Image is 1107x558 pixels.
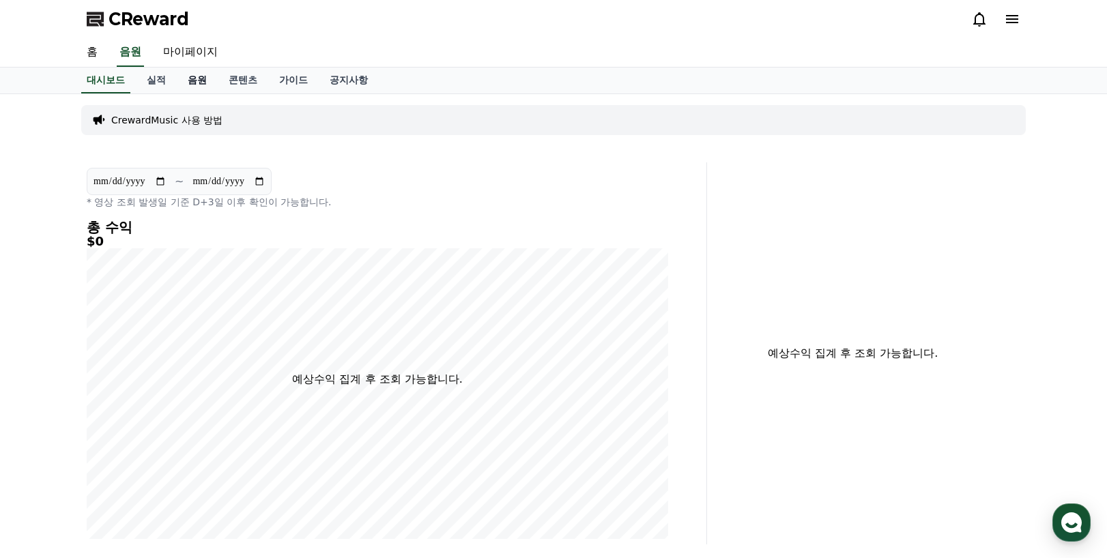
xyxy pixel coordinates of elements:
[211,453,227,464] span: 설정
[87,195,668,209] p: * 영상 조회 발생일 기준 D+3일 이후 확인이 가능합니다.
[218,68,268,93] a: 콘텐츠
[87,235,668,248] h5: $0
[268,68,319,93] a: 가이드
[176,432,262,467] a: 설정
[109,8,189,30] span: CReward
[136,68,177,93] a: 실적
[90,432,176,467] a: 대화
[175,173,184,190] p: ~
[117,38,144,67] a: 음원
[111,113,222,127] a: CrewardMusic 사용 방법
[125,454,141,465] span: 대화
[76,38,109,67] a: 홈
[81,68,130,93] a: 대시보드
[4,432,90,467] a: 홈
[87,220,668,235] h4: 총 수익
[152,38,229,67] a: 마이페이지
[292,371,462,387] p: 예상수익 집계 후 조회 가능합니다.
[718,345,988,362] p: 예상수익 집계 후 조회 가능합니다.
[177,68,218,93] a: 음원
[87,8,189,30] a: CReward
[43,453,51,464] span: 홈
[319,68,379,93] a: 공지사항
